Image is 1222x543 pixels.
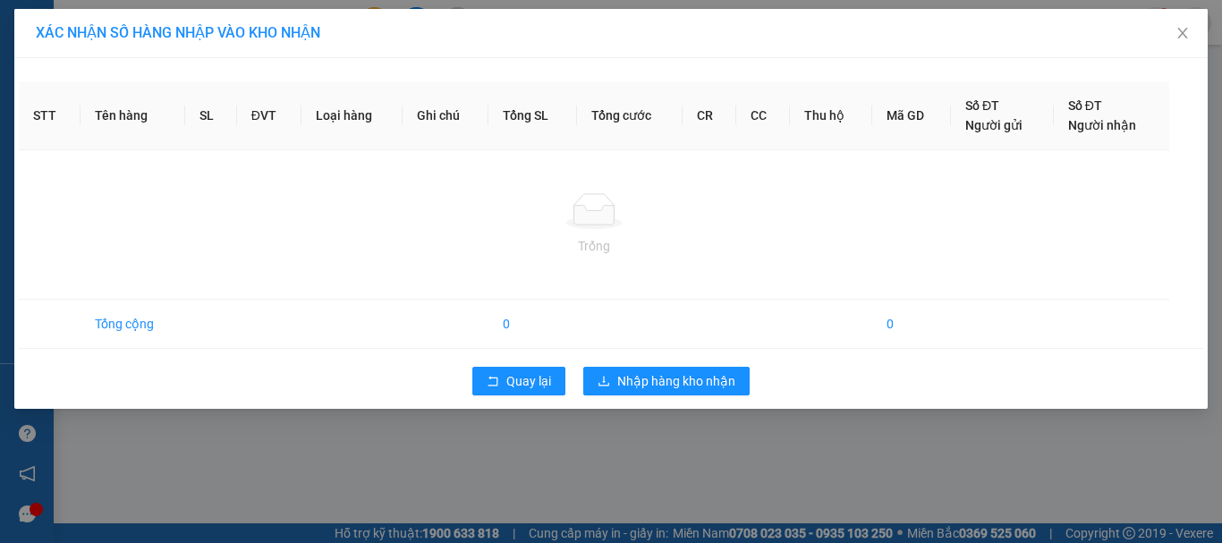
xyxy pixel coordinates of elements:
th: SL [185,81,236,150]
button: Close [1158,9,1208,59]
div: Trống [33,236,1155,256]
span: Số ĐT [1068,98,1102,113]
span: Quay lại [506,371,551,391]
td: 0 [488,300,577,349]
th: CR [683,81,736,150]
span: Người gửi [965,118,1023,132]
th: Ghi chú [403,81,488,150]
span: Số ĐT [965,98,999,113]
td: 0 [872,300,951,349]
td: Tổng cộng [81,300,185,349]
button: rollbackQuay lại [472,367,565,395]
th: CC [736,81,790,150]
button: downloadNhập hàng kho nhận [583,367,750,395]
th: Mã GD [872,81,951,150]
th: ĐVT [237,81,301,150]
span: rollback [487,375,499,389]
th: STT [19,81,81,150]
span: download [598,375,610,389]
th: Tổng SL [488,81,577,150]
th: Thu hộ [790,81,872,150]
th: Tên hàng [81,81,185,150]
span: close [1175,26,1190,40]
span: XÁC NHẬN SỐ HÀNG NHẬP VÀO KHO NHẬN [36,24,320,41]
span: Nhập hàng kho nhận [617,371,735,391]
th: Tổng cước [577,81,683,150]
span: Người nhận [1068,118,1136,132]
th: Loại hàng [301,81,403,150]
